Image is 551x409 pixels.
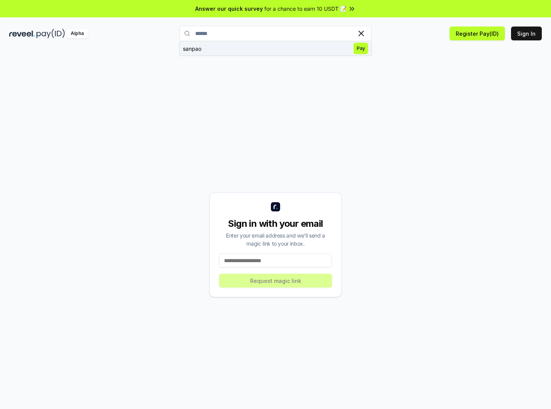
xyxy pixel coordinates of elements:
div: Alpha [66,29,88,38]
button: sanpaoPay [179,42,372,55]
div: Sign in with your email [219,218,332,230]
img: pay_id [37,29,65,38]
div: sanpao [183,45,201,53]
span: Pay [354,43,368,54]
button: Sign In [511,27,542,40]
button: Register Pay(ID) [450,27,505,40]
span: Answer our quick survey [195,5,263,13]
img: reveel_dark [9,29,35,38]
div: Enter your email address and we’ll send a magic link to your inbox. [219,231,332,248]
img: logo_small [271,202,280,211]
span: for a chance to earn 10 USDT 📝 [264,5,347,13]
